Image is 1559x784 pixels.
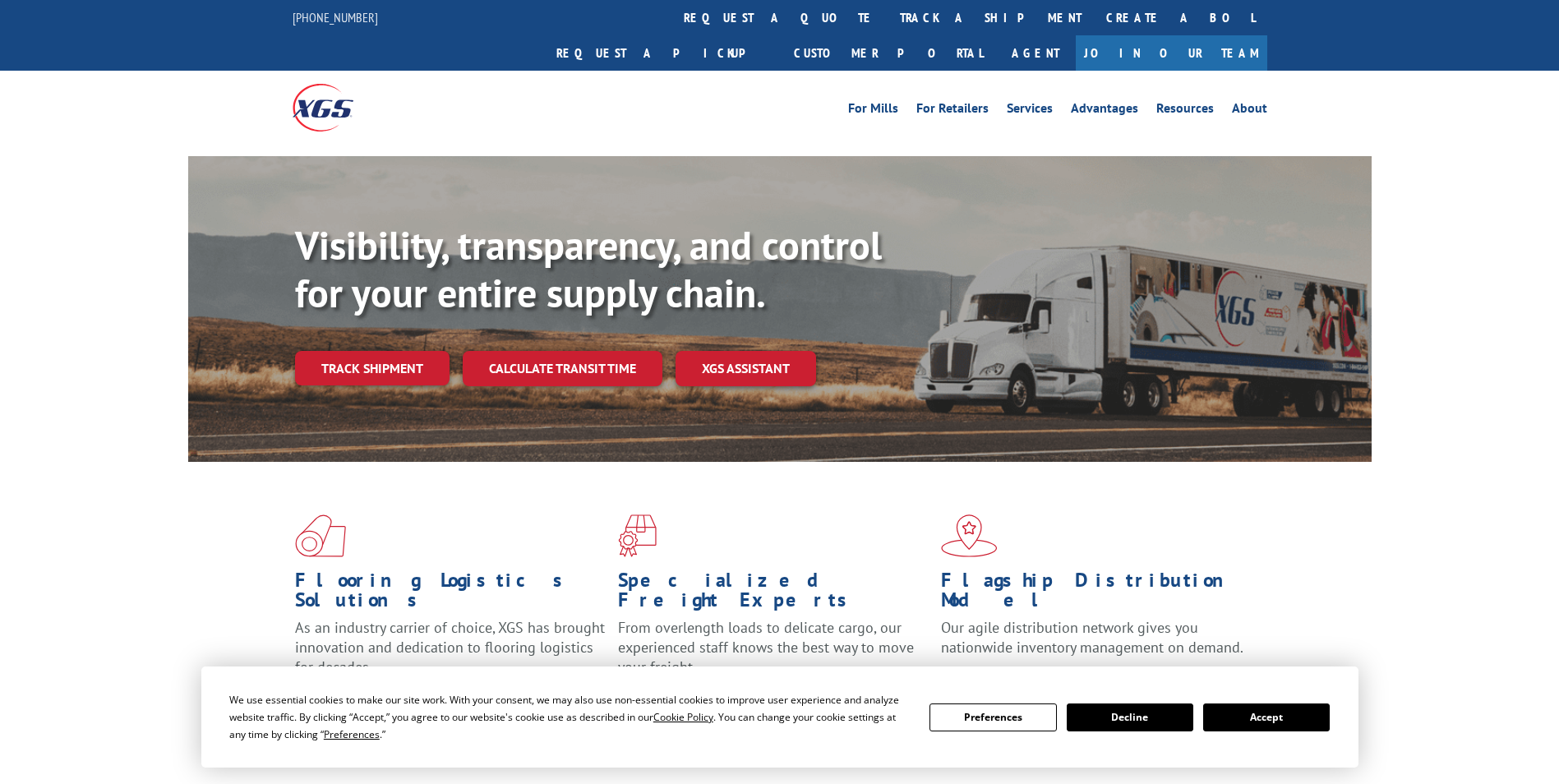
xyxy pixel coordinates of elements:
a: Join Our Team [1076,35,1267,71]
a: For Mills [848,102,898,120]
img: xgs-icon-focused-on-flooring-red [618,514,657,557]
button: Accept [1203,703,1330,731]
a: Services [1007,102,1053,120]
a: Agent [995,35,1076,71]
button: Preferences [929,703,1056,731]
a: XGS ASSISTANT [676,351,816,386]
a: Track shipment [295,351,450,385]
a: For Retailers [916,102,989,120]
img: xgs-icon-total-supply-chain-intelligence-red [295,514,346,557]
a: Customer Portal [782,35,995,71]
h1: Flooring Logistics Solutions [295,570,606,618]
div: Cookie Consent Prompt [201,666,1358,768]
b: Visibility, transparency, and control for your entire supply chain. [295,219,882,318]
a: Resources [1156,102,1214,120]
span: Cookie Policy [653,710,713,724]
h1: Specialized Freight Experts [618,570,929,618]
p: From overlength loads to delicate cargo, our experienced staff knows the best way to move your fr... [618,618,929,691]
div: We use essential cookies to make our site work. With your consent, we may also use non-essential ... [229,691,910,743]
span: As an industry carrier of choice, XGS has brought innovation and dedication to flooring logistics... [295,618,605,676]
a: Calculate transit time [463,351,662,386]
img: xgs-icon-flagship-distribution-model-red [941,514,998,557]
a: Advantages [1071,102,1138,120]
span: Our agile distribution network gives you nationwide inventory management on demand. [941,618,1243,657]
span: Preferences [324,727,380,741]
a: [PHONE_NUMBER] [293,9,378,25]
a: About [1232,102,1267,120]
button: Decline [1067,703,1193,731]
h1: Flagship Distribution Model [941,570,1252,618]
a: Request a pickup [544,35,782,71]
